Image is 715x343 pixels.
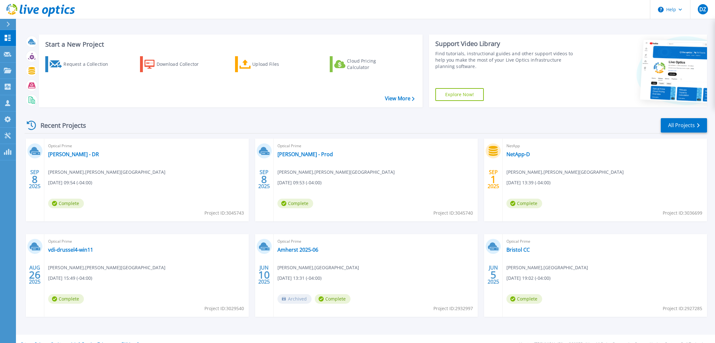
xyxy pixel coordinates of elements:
[663,305,702,312] span: Project ID: 2927285
[315,294,350,304] span: Complete
[277,264,359,271] span: [PERSON_NAME] , [GEOGRAPHIC_DATA]
[435,50,578,70] div: Find tutorials, instructional guides and other support videos to help you make the most of your L...
[48,247,93,253] a: vdi-drussel4-win11
[506,238,703,245] span: Optical Prime
[277,294,312,304] span: Archived
[506,179,550,186] span: [DATE] 13:39 (-04:00)
[506,264,588,271] span: [PERSON_NAME] , [GEOGRAPHIC_DATA]
[661,118,707,133] a: All Projects
[277,199,313,208] span: Complete
[29,272,41,278] span: 26
[487,168,499,191] div: SEP 2025
[63,58,114,71] div: Request a Collection
[235,56,306,72] a: Upload Files
[506,169,624,176] span: [PERSON_NAME] , [PERSON_NAME][GEOGRAPHIC_DATA]
[385,95,415,102] a: View More
[277,247,318,253] a: Amherst 2025-06
[48,142,245,149] span: Optical Prime
[140,56,211,72] a: Download Collector
[252,58,303,71] div: Upload Files
[29,263,41,286] div: AUG 2025
[435,40,578,48] div: Support Video Library
[48,199,84,208] span: Complete
[277,275,321,282] span: [DATE] 13:31 (-04:00)
[487,263,499,286] div: JUN 2025
[490,272,496,278] span: 5
[32,177,38,182] span: 8
[48,264,166,271] span: [PERSON_NAME] , [PERSON_NAME][GEOGRAPHIC_DATA]
[261,177,267,182] span: 8
[277,238,474,245] span: Optical Prime
[45,41,414,48] h3: Start a New Project
[277,179,321,186] span: [DATE] 09:53 (-04:00)
[48,169,166,176] span: [PERSON_NAME] , [PERSON_NAME][GEOGRAPHIC_DATA]
[506,199,542,208] span: Complete
[506,151,530,157] a: NetApp-D
[490,177,496,182] span: 1
[347,58,398,71] div: Cloud Pricing Calculator
[157,58,208,71] div: Download Collector
[330,56,401,72] a: Cloud Pricing Calculator
[25,118,95,133] div: Recent Projects
[433,305,473,312] span: Project ID: 2932997
[277,169,395,176] span: [PERSON_NAME] , [PERSON_NAME][GEOGRAPHIC_DATA]
[258,263,270,286] div: JUN 2025
[277,142,474,149] span: Optical Prime
[48,275,92,282] span: [DATE] 15:49 (-04:00)
[48,238,245,245] span: Optical Prime
[204,210,244,217] span: Project ID: 3045743
[48,151,99,157] a: [PERSON_NAME] - DR
[433,210,473,217] span: Project ID: 3045740
[258,168,270,191] div: SEP 2025
[506,275,550,282] span: [DATE] 19:02 (-04:00)
[45,56,116,72] a: Request a Collection
[506,142,703,149] span: NetApp
[48,294,84,304] span: Complete
[663,210,702,217] span: Project ID: 3036699
[699,7,706,12] span: DZ
[29,168,41,191] div: SEP 2025
[277,151,333,157] a: [PERSON_NAME] - Prod
[506,247,530,253] a: Bristol CC
[258,272,270,278] span: 10
[48,179,92,186] span: [DATE] 09:54 (-04:00)
[506,294,542,304] span: Complete
[204,305,244,312] span: Project ID: 3029540
[435,88,484,101] a: Explore Now!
